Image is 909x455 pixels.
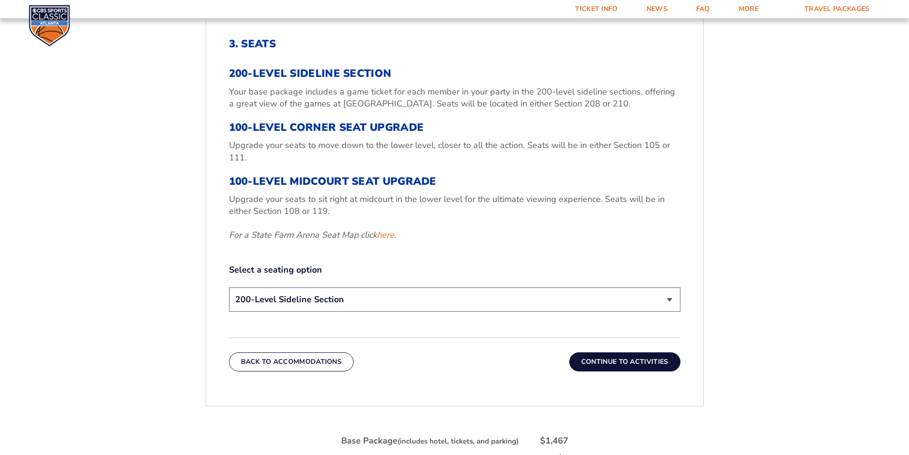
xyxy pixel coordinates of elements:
h2: 3. Seats [229,38,680,50]
button: Back To Accommodations [229,352,354,371]
em: For a State Farm Arena Seat Map click . [229,229,396,241]
p: Upgrade your seats to move down to the lower level, closer to all the action. Seats will be in ei... [229,139,680,163]
label: Select a seating option [229,264,680,276]
h3: 100-Level Corner Seat Upgrade [229,121,680,134]
a: here [377,229,394,241]
p: Your base package includes a game ticket for each member in your party in the 200-level sideline ... [229,86,680,110]
small: (includes hotel, tickets, and parking) [397,436,519,446]
button: Continue To Activities [569,352,680,371]
h3: 200-Level Sideline Section [229,67,680,80]
p: Upgrade your seats to sit right at midcourt in the lower level for the ultimate viewing experienc... [229,193,680,217]
h3: 100-Level Midcourt Seat Upgrade [229,175,680,188]
div: $1,467 [540,435,568,447]
div: Base Package [341,435,519,447]
img: CBS Sports Classic [29,5,70,46]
